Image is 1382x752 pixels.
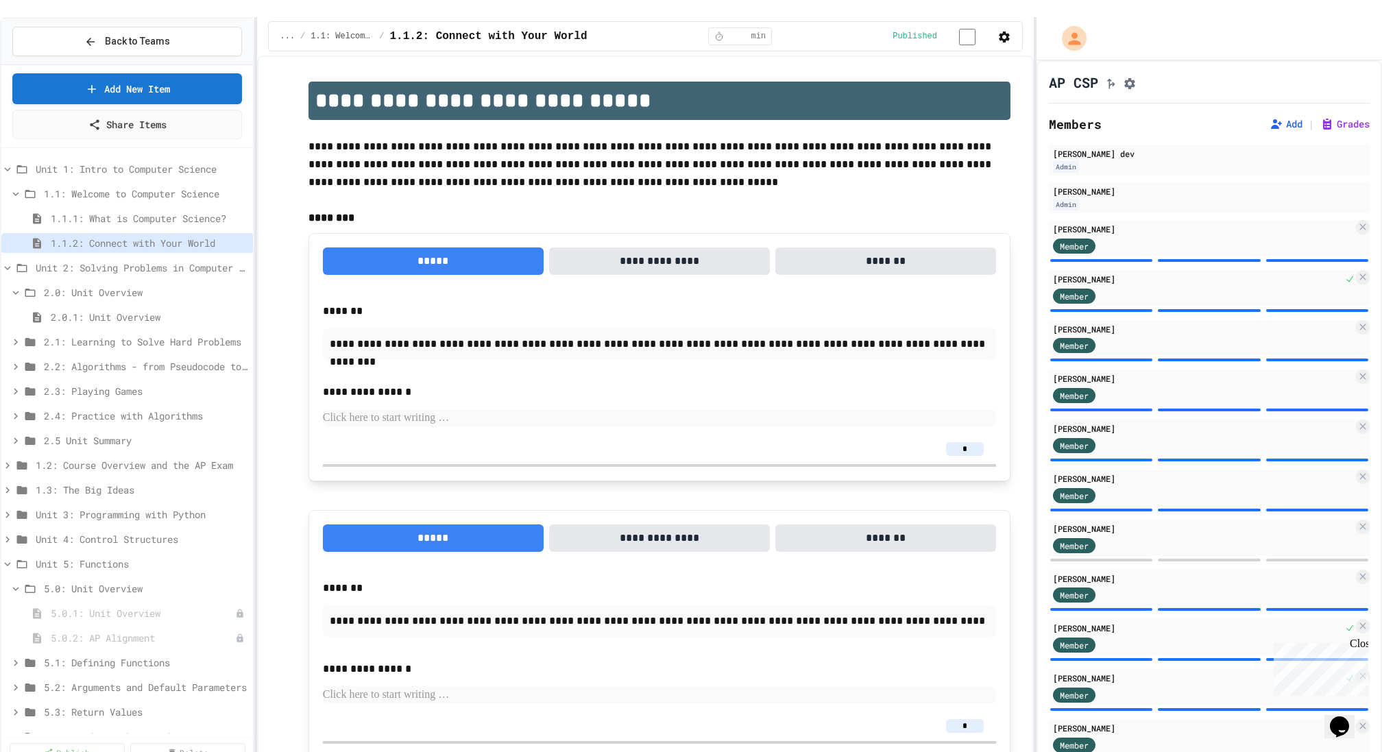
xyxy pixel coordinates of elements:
[751,31,766,42] span: min
[1053,185,1366,197] div: [PERSON_NAME]
[44,285,247,300] span: 2.0: Unit Overview
[44,705,247,719] span: 5.3: Return Values
[1049,114,1102,134] h2: Members
[235,633,245,643] div: Unpublished
[44,384,247,398] span: 2.3: Playing Games
[44,186,247,201] span: 1.1: Welcome to Computer Science
[280,31,295,42] span: ...
[36,458,247,472] span: 1.2: Course Overview and the AP Exam
[44,409,247,423] span: 2.4: Practice with Algorithms
[1123,74,1137,90] button: Assignment Settings
[1060,339,1089,352] span: Member
[1053,722,1353,734] div: [PERSON_NAME]
[893,31,937,42] span: Published
[1053,672,1342,684] div: [PERSON_NAME]
[1053,522,1353,535] div: [PERSON_NAME]
[1060,240,1089,252] span: Member
[1060,389,1089,402] span: Member
[1053,372,1353,385] div: [PERSON_NAME]
[235,609,245,618] div: Unpublished
[1308,116,1315,132] span: |
[12,73,242,104] a: Add New Item
[36,162,247,176] span: Unit 1: Intro to Computer Science
[51,310,247,324] span: 2.0.1: Unit Overview
[1047,23,1090,54] div: My Account
[44,335,247,349] span: 2.1: Learning to Solve Hard Problems
[1270,117,1302,131] button: Add
[943,29,992,45] input: publish toggle
[36,483,247,497] span: 1.3: The Big Ideas
[1053,572,1353,585] div: [PERSON_NAME]
[1053,422,1353,435] div: [PERSON_NAME]
[44,433,247,448] span: 2.5 Unit Summary
[1060,689,1089,701] span: Member
[1053,622,1342,634] div: [PERSON_NAME]
[44,729,247,744] span: 5.4: Random Numbers and APIs
[1324,697,1368,738] iframe: chat widget
[36,260,247,275] span: Unit 2: Solving Problems in Computer Science
[1060,539,1089,552] span: Member
[1060,290,1089,302] span: Member
[1104,74,1117,90] button: Click to see fork details
[1268,638,1368,696] iframe: chat widget
[36,507,247,522] span: Unit 3: Programming with Python
[389,28,587,45] span: 1.1.2: Connect with Your World
[1060,489,1089,502] span: Member
[1060,439,1089,452] span: Member
[1053,199,1079,210] div: Admin
[51,211,247,226] span: 1.1.1: What is Computer Science?
[1053,472,1353,485] div: [PERSON_NAME]
[44,581,247,596] span: 5.0: Unit Overview
[1053,223,1353,235] div: [PERSON_NAME]
[51,236,247,250] span: 1.1.2: Connect with Your World
[300,31,305,42] span: /
[1053,323,1353,335] div: [PERSON_NAME]
[36,557,247,571] span: Unit 5: Functions
[51,606,235,620] span: 5.0.1: Unit Overview
[12,27,242,56] button: Back to Teams
[1049,73,1098,92] h1: AP CSP
[379,31,384,42] span: /
[1060,639,1089,651] span: Member
[51,631,235,645] span: 5.0.2: AP Alignment
[12,110,242,139] a: Share Items
[5,5,95,87] div: Chat with us now!Close
[1060,739,1089,751] span: Member
[1320,117,1370,131] button: Grades
[105,34,170,49] span: Back to Teams
[893,28,992,45] div: Content is published and visible to students
[44,655,247,670] span: 5.1: Defining Functions
[1053,147,1366,160] div: [PERSON_NAME] dev
[1060,589,1089,601] span: Member
[36,532,247,546] span: Unit 4: Control Structures
[311,31,374,42] span: 1.1: Welcome to Computer Science
[44,359,247,374] span: 2.2: Algorithms - from Pseudocode to Flowcharts
[44,680,247,694] span: 5.2: Arguments and Default Parameters
[1053,161,1079,173] div: Admin
[1053,273,1342,285] div: [PERSON_NAME]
